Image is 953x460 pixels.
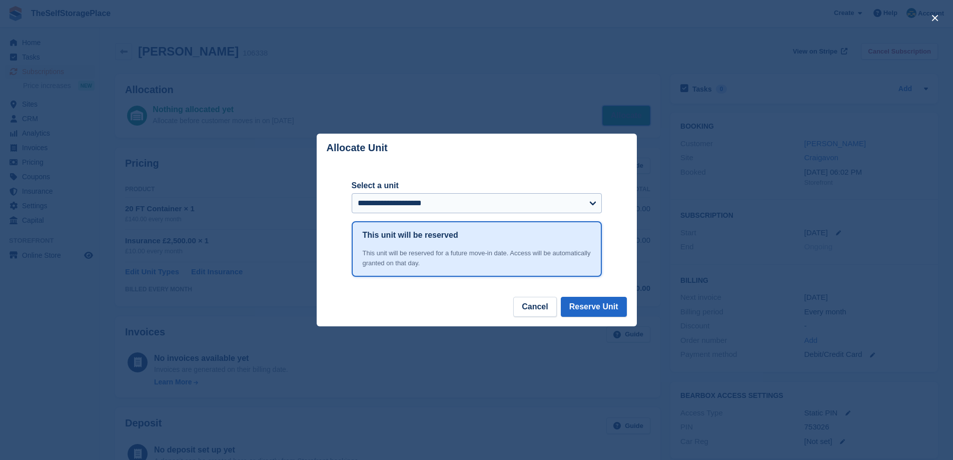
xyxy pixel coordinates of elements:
[927,10,943,26] button: close
[513,297,556,317] button: Cancel
[561,297,627,317] button: Reserve Unit
[327,142,388,154] p: Allocate Unit
[363,229,458,241] h1: This unit will be reserved
[363,248,591,268] div: This unit will be reserved for a future move-in date. Access will be automatically granted on tha...
[352,180,602,192] label: Select a unit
